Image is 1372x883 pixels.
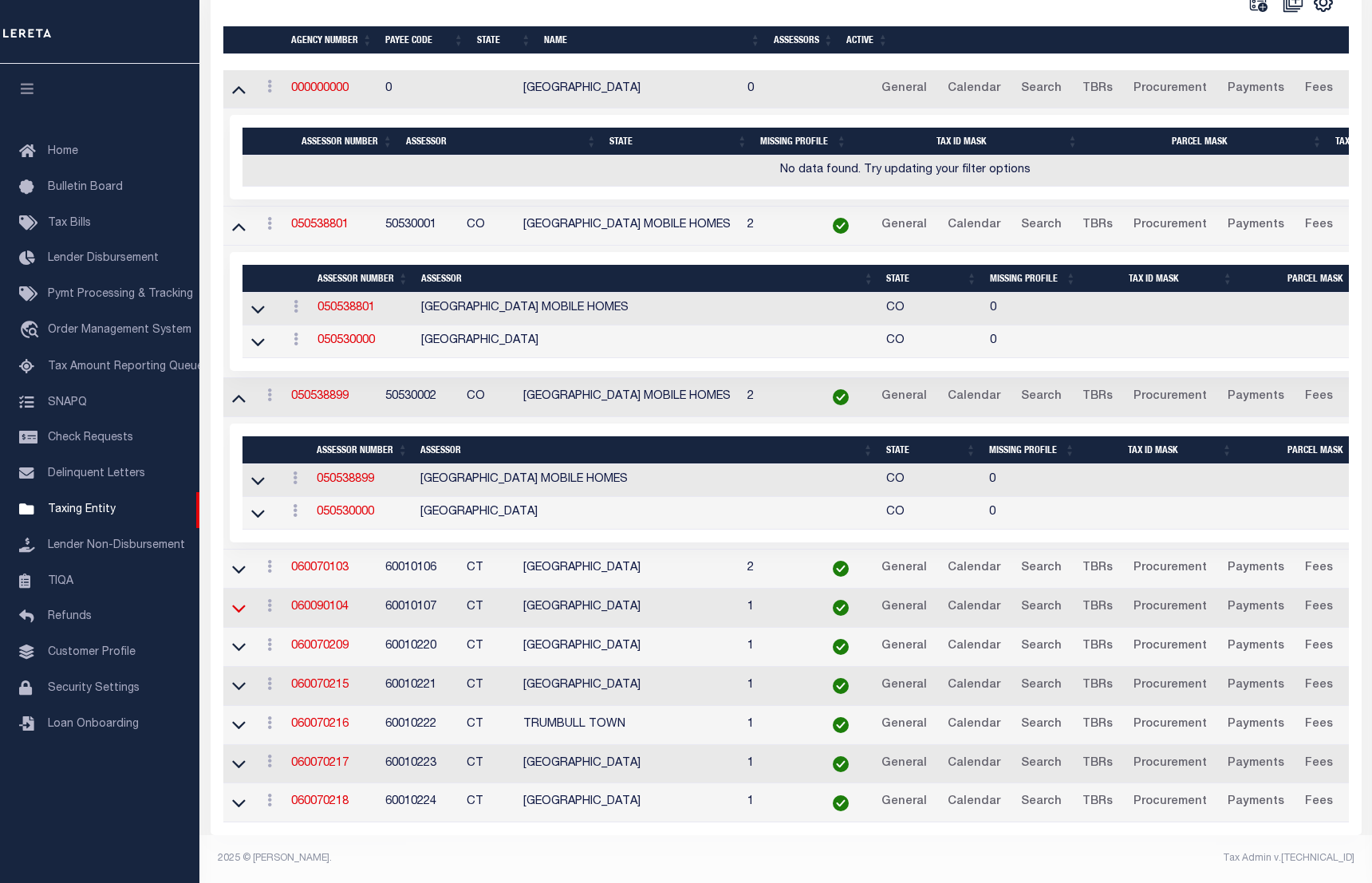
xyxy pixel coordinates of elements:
[880,436,983,464] th: State: activate to sort column ascending
[1014,751,1069,777] a: Search
[833,756,849,772] img: check-icon-green.svg
[1298,790,1340,815] a: Fees
[517,783,741,822] td: [GEOGRAPHIC_DATA]
[285,26,379,54] th: Agency Number: activate to sort column ascending
[460,783,518,822] td: CT
[1082,436,1239,464] th: Tax ID Mask: activate to sort column ascending
[48,611,92,622] span: Refunds
[1126,77,1214,102] a: Procurement
[1075,595,1120,621] a: TBRs
[317,335,375,346] a: 050530000
[48,289,193,300] span: Pymt Processing & Tracking
[880,325,983,358] td: CO
[1014,595,1069,621] a: Search
[1082,265,1239,293] th: Tax ID Mask: activate to sort column ascending
[1126,712,1214,738] a: Procurement
[880,497,983,530] td: CO
[741,70,814,109] td: 0
[833,795,849,811] img: check-icon-green.svg
[517,378,741,417] td: [GEOGRAPHIC_DATA] MOBILE HOMES
[291,562,349,574] a: 060070103
[874,751,934,777] a: General
[538,26,767,54] th: Name: activate to sort column ascending
[874,712,934,738] a: General
[1075,790,1120,815] a: TBRs
[379,706,460,745] td: 60010222
[874,77,934,102] a: General
[741,706,814,745] td: 1
[291,641,349,652] a: 060070209
[940,712,1007,738] a: Calendar
[798,851,1354,865] div: Tax Admin v.[TECHNICAL_ID]
[48,325,191,336] span: Order Management System
[741,589,814,628] td: 1
[741,378,814,417] td: 2
[291,83,349,94] a: 000000000
[940,77,1007,102] a: Calendar
[1220,634,1291,660] a: Payments
[741,783,814,822] td: 1
[1075,77,1120,102] a: TBRs
[379,745,460,784] td: 60010223
[415,293,880,325] td: [GEOGRAPHIC_DATA] MOBILE HOMES
[741,207,814,246] td: 2
[1014,712,1069,738] a: Search
[517,550,741,589] td: [GEOGRAPHIC_DATA]
[379,667,460,706] td: 60010221
[291,680,349,691] a: 060070215
[379,783,460,822] td: 60010224
[741,745,814,784] td: 1
[460,706,518,745] td: CT
[984,325,1082,358] td: 0
[291,391,349,402] a: 050538899
[940,673,1007,699] a: Calendar
[1014,77,1069,102] a: Search
[940,384,1007,410] a: Calendar
[414,436,879,464] th: Assessor: activate to sort column ascending
[833,389,849,405] img: check-icon-green.svg
[741,550,814,589] td: 2
[517,628,741,667] td: [GEOGRAPHIC_DATA]
[517,70,741,109] td: [GEOGRAPHIC_DATA]
[48,182,123,193] span: Bulletin Board
[379,26,471,54] th: Payee Code: activate to sort column ascending
[880,464,983,497] td: CO
[767,26,840,54] th: Assessors: activate to sort column ascending
[874,673,934,699] a: General
[471,26,538,54] th: State: activate to sort column ascending
[874,556,934,581] a: General
[1298,595,1340,621] a: Fees
[833,561,849,577] img: check-icon-green.svg
[983,436,1082,464] th: Missing Profile: activate to sort column ascending
[48,683,140,694] span: Security Settings
[1220,77,1291,102] a: Payments
[1014,673,1069,699] a: Search
[874,634,934,660] a: General
[48,218,91,229] span: Tax Bills
[517,207,741,246] td: [GEOGRAPHIC_DATA] MOBILE HOMES
[1298,751,1340,777] a: Fees
[1126,673,1214,699] a: Procurement
[984,293,1082,325] td: 0
[517,667,741,706] td: [GEOGRAPHIC_DATA]
[460,207,518,246] td: CO
[379,70,460,109] td: 0
[1298,384,1340,410] a: Fees
[1075,556,1120,581] a: TBRs
[1298,712,1340,738] a: Fees
[414,497,880,530] td: [GEOGRAPHIC_DATA]
[741,628,814,667] td: 1
[1126,213,1214,238] a: Procurement
[1126,384,1214,410] a: Procurement
[940,751,1007,777] a: Calendar
[517,745,741,784] td: [GEOGRAPHIC_DATA]
[1126,634,1214,660] a: Procurement
[317,507,374,518] a: 050530000
[414,464,880,497] td: [GEOGRAPHIC_DATA] MOBILE HOMES
[206,851,787,865] div: 2025 © [PERSON_NAME].
[48,146,78,157] span: Home
[1075,712,1120,738] a: TBRs
[1014,384,1069,410] a: Search
[379,207,460,246] td: 50530001
[291,758,349,769] a: 060070217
